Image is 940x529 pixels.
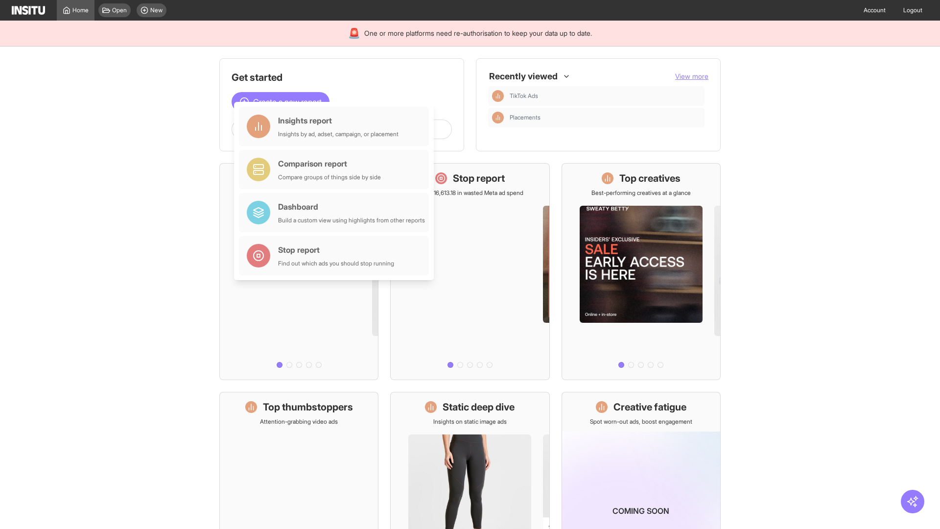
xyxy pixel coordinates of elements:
[278,244,394,256] div: Stop report
[453,171,505,185] h1: Stop report
[278,173,381,181] div: Compare groups of things side by side
[278,115,399,126] div: Insights report
[150,6,163,14] span: New
[510,92,538,100] span: TikTok Ads
[591,189,691,197] p: Best-performing creatives at a glance
[492,112,504,123] div: Insights
[675,72,708,80] span: View more
[510,114,701,121] span: Placements
[278,158,381,169] div: Comparison report
[260,418,338,426] p: Attention-grabbing video ads
[232,71,452,84] h1: Get started
[278,260,394,267] div: Find out which ads you should stop running
[263,400,353,414] h1: Top thumbstoppers
[390,163,549,380] a: Stop reportSave £16,613.18 in wasted Meta ad spend
[232,92,329,112] button: Create a new report
[364,28,592,38] span: One or more platforms need re-authorisation to keep your data up to date.
[510,114,540,121] span: Placements
[278,216,425,224] div: Build a custom view using highlights from other reports
[348,26,360,40] div: 🚨
[278,201,425,213] div: Dashboard
[510,92,701,100] span: TikTok Ads
[278,130,399,138] div: Insights by ad, adset, campaign, or placement
[112,6,127,14] span: Open
[619,171,681,185] h1: Top creatives
[219,163,378,380] a: What's live nowSee all active ads instantly
[443,400,515,414] h1: Static deep dive
[562,163,721,380] a: Top creativesBest-performing creatives at a glance
[492,90,504,102] div: Insights
[675,72,708,81] button: View more
[253,96,322,108] span: Create a new report
[72,6,89,14] span: Home
[12,6,45,15] img: Logo
[416,189,523,197] p: Save £16,613.18 in wasted Meta ad spend
[433,418,507,426] p: Insights on static image ads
